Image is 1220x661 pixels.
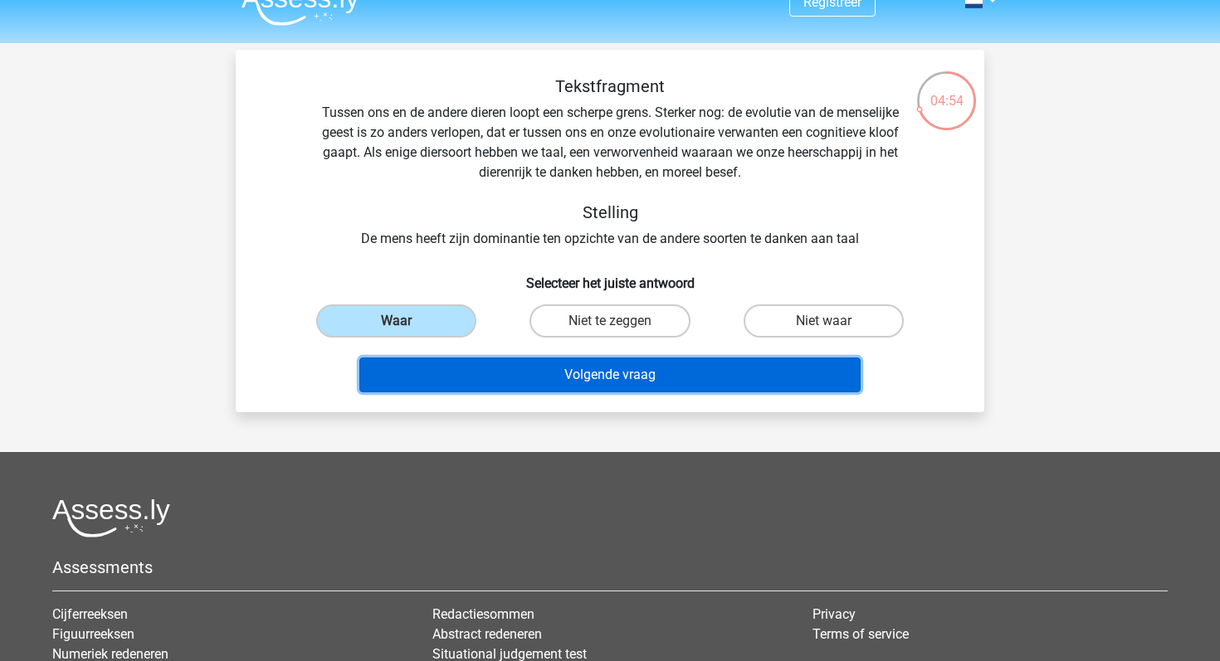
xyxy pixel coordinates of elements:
label: Waar [316,304,476,338]
img: Assessly logo [52,498,170,537]
h5: Assessments [52,557,1168,577]
label: Niet te zeggen [529,304,690,338]
a: Abstract redeneren [432,626,542,642]
h5: Tekstfragment [315,76,905,96]
h5: Stelling [315,202,905,222]
a: Figuurreeksen [52,626,134,642]
a: Cijferreeksen [52,606,128,622]
a: Terms of service [813,626,909,642]
label: Niet waar [744,304,904,338]
a: Redactiesommen [432,606,534,622]
div: Tussen ons en de andere dieren loopt een scherpe grens. Sterker nog: de evolutie van de menselijk... [262,76,958,249]
div: 04:54 [915,70,978,111]
button: Volgende vraag [359,357,861,392]
a: Privacy [813,606,856,622]
h6: Selecteer het juiste antwoord [262,262,958,291]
